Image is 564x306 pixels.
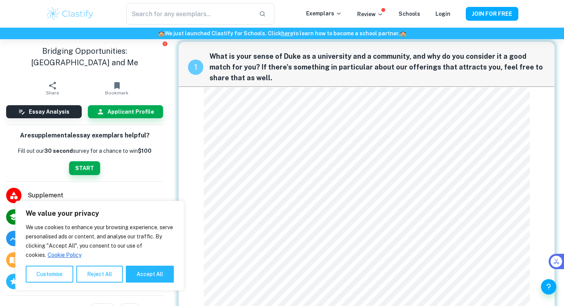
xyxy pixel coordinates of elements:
[88,105,163,118] button: Applicant Profile
[2,29,562,38] h6: We just launched Clastify for Schools. Click to learn how to become a school partner.
[18,147,152,155] p: Fill out our survey for a chance to win
[26,209,174,218] p: We value your privacy
[85,78,149,99] button: Bookmark
[400,30,406,36] span: 🏫
[28,191,163,200] span: Supplement
[69,161,100,175] button: START
[105,90,129,96] span: Bookmark
[29,108,69,116] h6: Essay Analysis
[466,7,518,21] button: JOIN FOR FREE
[541,279,556,294] button: Help and Feedback
[44,148,73,154] b: 30 second
[435,11,450,17] a: Login
[399,11,420,17] a: Schools
[158,30,165,36] span: 🏫
[76,266,123,283] button: Reject All
[188,60,203,75] div: recipe
[26,266,73,283] button: Customise
[46,6,94,22] img: Clastify logo
[281,30,293,36] a: here
[209,51,545,83] span: What is your sense of Duke as a university and a community, and why do you consider it a good mat...
[6,45,163,68] h1: Bridging Opportunities: [GEOGRAPHIC_DATA] and Me
[162,41,168,46] button: Report issue
[357,10,383,18] p: Review
[126,3,253,25] input: Search for any exemplars...
[20,131,150,141] h6: Are supplemental essay exemplars helpful?
[15,201,184,291] div: We value your privacy
[46,90,59,96] span: Share
[20,78,85,99] button: Share
[47,251,82,258] a: Cookie Policy
[26,223,174,260] p: We use cookies to enhance your browsing experience, serve personalised ads or content, and analys...
[126,266,174,283] button: Accept All
[107,108,154,116] h6: Applicant Profile
[306,9,342,18] p: Exemplars
[138,148,152,154] strong: $100
[6,105,82,118] button: Essay Analysis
